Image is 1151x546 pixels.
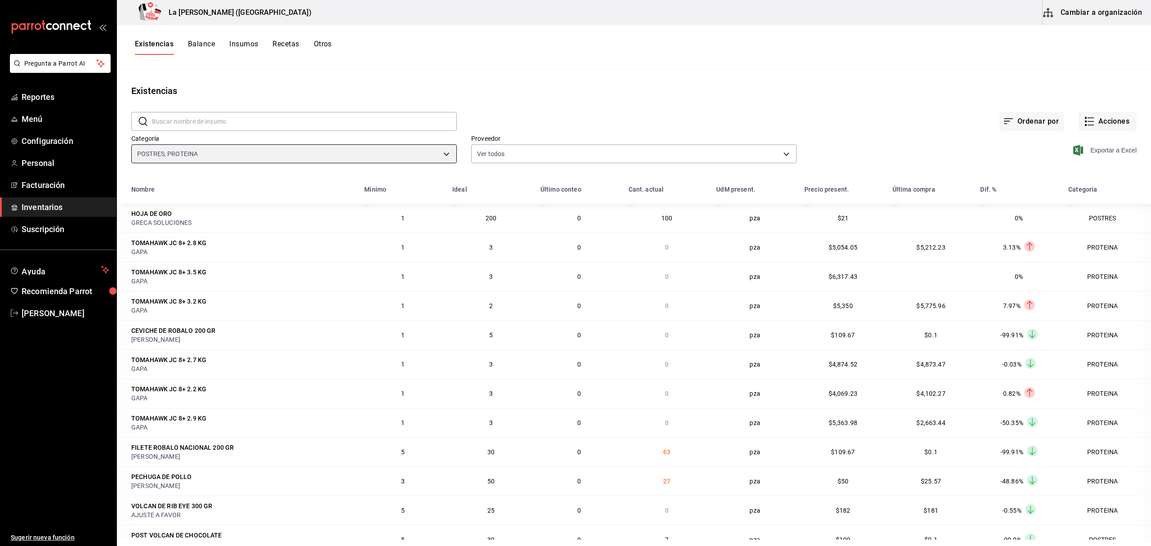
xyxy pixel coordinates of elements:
[401,390,405,397] span: 1
[401,448,405,456] span: 5
[401,419,405,426] span: 1
[829,361,857,368] span: $4,874.52
[1002,507,1022,514] span: -0.55%
[489,331,493,339] span: 5
[577,478,581,485] span: 0
[272,40,299,55] button: Recetas
[1000,331,1023,339] span: -99.91%
[22,201,109,213] span: Inventarios
[131,247,353,256] div: GAPA
[131,186,155,193] div: Nombre
[131,268,206,277] div: TOMAHAWK JC 8+ 3.5 KG
[711,233,799,262] td: pza
[577,361,581,368] span: 0
[1000,478,1023,485] span: -48.86%
[471,135,797,142] label: Proveedor
[916,390,945,397] span: $4,102.27
[804,186,849,193] div: Precio present.
[364,186,386,193] div: Mínimo
[477,149,504,158] span: Ver todos
[131,531,222,540] div: POST VOLCAN DE CHOCOLATE
[401,273,405,280] span: 1
[577,507,581,514] span: 0
[22,223,109,235] span: Suscripción
[831,331,855,339] span: $109.67
[665,302,669,309] span: 0
[10,54,111,73] button: Pregunta a Parrot AI
[577,536,581,543] span: 0
[829,244,857,251] span: $5,054.05
[833,302,853,309] span: $5,350
[838,215,848,222] span: $21
[401,302,405,309] span: 1
[1015,215,1023,222] span: 0%
[665,390,669,397] span: 0
[131,443,234,452] div: FILETE ROBALO NACIONAL 200 GR
[665,331,669,339] span: 0
[1063,349,1151,379] td: PROTEINA
[452,186,467,193] div: Ideal
[188,40,215,55] button: Balance
[665,273,669,280] span: 0
[665,536,669,543] span: 7
[1002,361,1022,368] span: -0.03%
[1063,204,1151,233] td: POSTRES
[577,273,581,280] span: 0
[135,40,332,55] div: navigation tabs
[1063,408,1151,437] td: PROTEINA
[22,285,109,297] span: Recomienda Parrot
[22,307,109,319] span: [PERSON_NAME]
[916,419,945,426] span: $2,663.44
[924,536,937,543] span: $0.1
[665,419,669,426] span: 0
[711,320,799,349] td: pza
[131,394,353,403] div: GAPA
[131,364,353,373] div: GAPA
[711,466,799,496] td: pza
[711,379,799,408] td: pza
[829,273,857,280] span: $6,317.43
[131,306,353,315] div: GAPA
[711,437,799,466] td: pza
[487,478,495,485] span: 50
[916,302,945,309] span: $5,775.96
[1079,112,1137,131] button: Acciones
[1063,291,1151,320] td: PROTEINA
[1063,496,1151,525] td: PROTEINA
[131,84,177,98] div: Existencias
[1015,273,1023,280] span: 0%
[663,478,670,485] span: 27
[1063,262,1151,291] td: PROTEINA
[829,419,857,426] span: $5,363.98
[916,361,945,368] span: $4,873.47
[577,448,581,456] span: 0
[489,244,493,251] span: 3
[1003,302,1021,309] span: 7.97%
[131,385,206,394] div: TOMAHAWK JC 8+ 2.2 KG
[22,91,109,103] span: Reportes
[629,186,664,193] div: Cant. actual
[131,414,206,423] div: TOMAHAWK JC 8+ 2.9 KG
[401,244,405,251] span: 1
[22,264,98,275] span: Ayuda
[131,238,206,247] div: TOMAHAWK JC 8+ 2.8 KG
[131,297,206,306] div: TOMAHAWK JC 8+ 3.2 KG
[137,149,198,158] span: POSTRES, PROTEINA
[921,478,941,485] span: $25.57
[401,215,405,222] span: 1
[831,448,855,456] span: $109.67
[838,478,848,485] span: $50
[489,273,493,280] span: 3
[1000,419,1023,426] span: -50.35%
[131,326,216,335] div: CEVICHE DE ROBALO 200 GR
[577,419,581,426] span: 0
[665,507,669,514] span: 0
[711,291,799,320] td: pza
[577,244,581,251] span: 0
[665,361,669,368] span: 0
[131,335,221,344] div: [PERSON_NAME]
[131,218,353,227] div: GRECA SOLUCIONES
[916,244,945,251] span: $5,212.23
[6,65,111,75] a: Pregunta a Parrot AI
[486,215,496,222] span: 200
